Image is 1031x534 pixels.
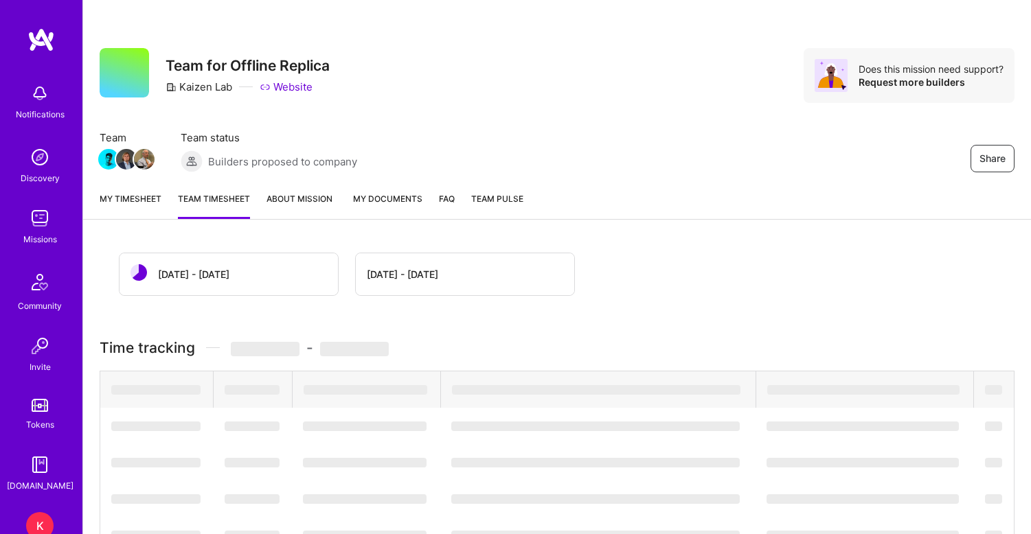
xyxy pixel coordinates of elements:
a: Team Member Avatar [135,148,153,171]
img: Avatar [815,59,848,92]
a: FAQ [439,191,455,219]
span: ‌ [225,458,280,467]
span: ‌ [985,385,1002,395]
h3: Team for Offline Replica [166,57,330,74]
a: Team timesheet [178,191,250,219]
span: Team status [181,130,357,145]
span: ‌ [231,342,299,356]
a: My timesheet [100,191,161,219]
span: ‌ [452,385,740,395]
a: Website [260,80,313,94]
span: Builders proposed to company [208,154,357,169]
span: ‌ [111,494,201,504]
span: ‌ [303,458,427,467]
span: ‌ [451,494,740,504]
a: My Documents [349,191,422,219]
img: guide book [26,451,54,478]
h3: Time tracking [100,339,1015,356]
a: Team Member Avatar [100,148,117,171]
div: Invite [30,360,51,374]
span: ‌ [985,458,1002,467]
div: [DATE] - [DATE] [367,267,438,281]
div: Community [18,299,62,313]
img: Community [23,266,56,299]
img: Team Member Avatar [134,149,155,170]
button: Share [971,145,1015,172]
div: Tokens [26,417,54,432]
span: ‌ [767,458,959,467]
img: tokens [32,399,48,412]
span: Team Pulse [471,194,523,204]
a: About Mission [267,191,332,219]
div: Discovery [21,171,60,185]
img: Builders proposed to company [181,150,203,172]
span: ‌ [304,385,427,395]
img: discovery [26,143,54,171]
span: ‌ [320,342,389,356]
span: ‌ [767,421,959,431]
div: [DATE] - [DATE] [158,267,229,281]
div: Kaizen Lab [166,80,232,94]
span: ‌ [985,494,1002,504]
span: ‌ [225,385,280,395]
a: Team Member Avatar [117,148,135,171]
span: ‌ [111,421,201,431]
span: ‌ [225,494,280,504]
span: ‌ [111,385,201,395]
div: Request more builders [859,76,1004,89]
span: ‌ [111,458,201,467]
img: status icon [131,264,147,281]
img: bell [26,80,54,107]
span: Team [100,130,153,145]
a: Team Pulse [471,191,523,219]
img: logo [27,27,55,52]
span: Share [979,152,1006,165]
span: My Documents [349,191,422,207]
img: Team Member Avatar [98,149,119,170]
img: Team Member Avatar [116,149,137,170]
div: [DOMAIN_NAME] [7,478,73,493]
span: ‌ [985,421,1002,431]
span: ‌ [767,385,960,395]
div: Missions [23,232,57,246]
img: teamwork [26,205,54,232]
div: Notifications [16,107,65,121]
span: ‌ [767,494,959,504]
span: - [231,339,389,356]
span: ‌ [451,458,740,467]
div: Does this mission need support? [859,62,1004,76]
i: icon CompanyGray [166,82,177,93]
span: ‌ [225,421,280,431]
span: ‌ [451,421,740,431]
span: ‌ [303,421,427,431]
img: Invite [26,332,54,360]
span: ‌ [303,494,427,504]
